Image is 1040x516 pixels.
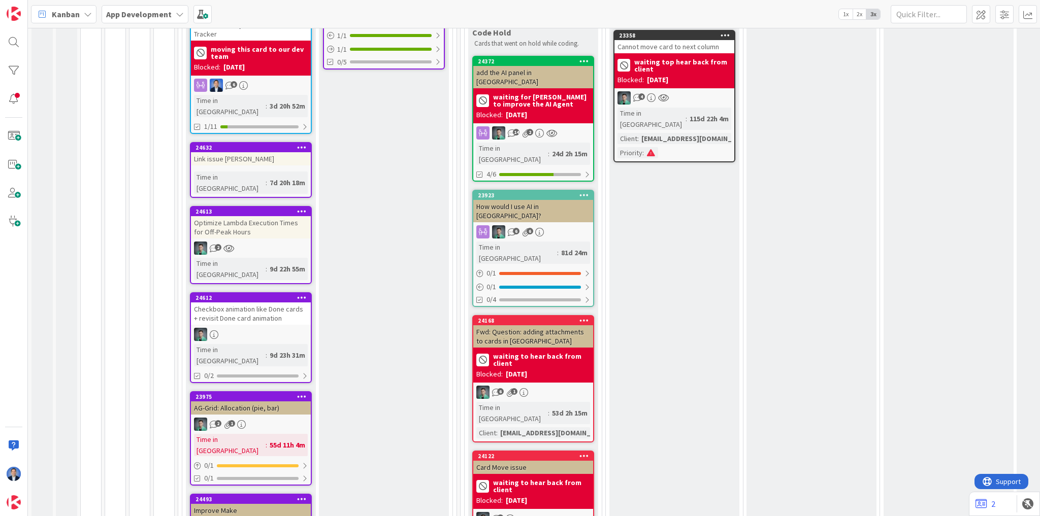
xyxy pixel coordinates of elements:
img: DP [7,467,21,481]
b: waiting to hear back from client [493,479,590,493]
span: Kanban [52,8,80,20]
div: Client [476,427,496,438]
span: 4/6 [486,169,496,180]
span: : [266,350,267,361]
div: Time in [GEOGRAPHIC_DATA] [476,242,557,264]
span: 1 / 1 [337,44,347,55]
b: waiting top hear back from client [634,58,731,73]
b: waiting for [PERSON_NAME] to improve the AI Agent [493,93,590,108]
div: Client [617,133,637,144]
div: 9d 23h 31m [267,350,308,361]
div: 24613 [196,208,311,215]
div: Blocked: [476,110,503,120]
span: 0/1 [204,473,214,484]
div: VP [473,225,593,238]
div: 23923 [473,191,593,200]
div: DP [191,79,311,92]
div: Fwd: Question: adding attachments to cards in [GEOGRAPHIC_DATA] [473,325,593,348]
div: 1/1 [324,29,444,42]
div: 24632 [191,143,311,152]
div: 24d 2h 15m [549,148,590,159]
span: : [266,439,267,451]
div: Blocked: [476,369,503,380]
div: VP [473,386,593,399]
img: VP [194,418,207,431]
div: 24632 [196,144,311,151]
div: 24372 [478,58,593,65]
div: 24168 [478,317,593,324]
span: 6 [497,388,504,395]
img: VP [617,91,631,105]
span: 1x [839,9,853,19]
div: [DATE] [506,369,527,380]
div: Blocked: [194,62,220,73]
span: : [557,247,559,258]
div: Time in [GEOGRAPHIC_DATA] [476,143,548,165]
img: VP [492,126,505,140]
span: 1 [229,420,235,427]
div: 3d 20h 52m [267,100,308,112]
div: [DATE] [506,495,527,506]
div: 24493 [196,496,311,503]
b: waiting to hear back from client [493,353,590,367]
div: 24122 [478,453,593,460]
div: Card Move issue [473,461,593,474]
div: Time in [GEOGRAPHIC_DATA] [194,258,266,280]
span: 0 / 1 [486,282,496,292]
div: 24372 [473,57,593,66]
input: Quick Filter... [891,5,967,23]
div: 24613 [191,207,311,216]
div: 55d 11h 4m [267,439,308,451]
div: 24122Card Move issue [473,452,593,474]
div: 23975 [191,392,311,401]
div: 24612 [191,293,311,302]
div: 24612 [196,294,311,301]
div: 24612Checkbox animation like Done cards + revisit Done card animation [191,293,311,325]
div: How would I use AI in [GEOGRAPHIC_DATA]? [473,200,593,222]
span: 1/11 [204,121,217,132]
div: Time in [GEOGRAPHIC_DATA] [617,108,686,130]
div: 24168 [473,316,593,325]
span: 0 / 1 [204,460,214,471]
div: 23975AG-Grid: Allocation (pie, bar) [191,392,311,415]
span: Code Hold [472,27,511,38]
div: VP [614,91,734,105]
span: : [496,427,498,438]
div: 24372add the AI panel in [GEOGRAPHIC_DATA] [473,57,593,88]
div: 24122 [473,452,593,461]
div: 23923How would I use AI in [GEOGRAPHIC_DATA]? [473,191,593,222]
span: 3x [866,9,880,19]
img: Visit kanbanzone.com [7,7,21,21]
span: 6 [231,81,237,88]
p: Cards that went on hold while coding. [474,40,592,48]
span: 6 [513,228,519,234]
div: Optimize Lambda Execution Times for Off-Peak Hours [191,216,311,238]
img: avatar [7,495,21,509]
div: 7d 20h 18m [267,177,308,188]
span: : [266,263,267,274]
div: [DATE] [647,75,668,85]
span: : [548,148,549,159]
div: AG-Grid: Allocation (pie, bar) [191,401,311,415]
div: Checkbox animation like Done cards + revisit Done card animation [191,302,311,325]
span: 14 [513,129,519,135]
div: Time in [GEOGRAPHIC_DATA] [194,95,266,117]
span: 2 [215,420,221,427]
div: 23358 [619,32,734,39]
span: 1 / 1 [337,30,347,41]
div: 0/1 [473,281,593,293]
span: 0 / 1 [486,268,496,279]
div: 24168Fwd: Question: adding attachments to cards in [GEOGRAPHIC_DATA] [473,316,593,348]
div: Maintain Weekly Funnel Metrics Tracker [191,18,311,41]
div: VP [191,418,311,431]
span: : [642,147,644,158]
span: : [637,133,639,144]
div: Cannot move card to next column [614,40,734,53]
img: VP [194,328,207,341]
div: VP [191,242,311,255]
div: 0/1 [473,267,593,280]
div: [EMAIL_ADDRESS][DOMAIN_NAME] [639,133,755,144]
span: 2x [853,9,866,19]
span: 0/5 [337,57,347,67]
img: VP [476,386,490,399]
